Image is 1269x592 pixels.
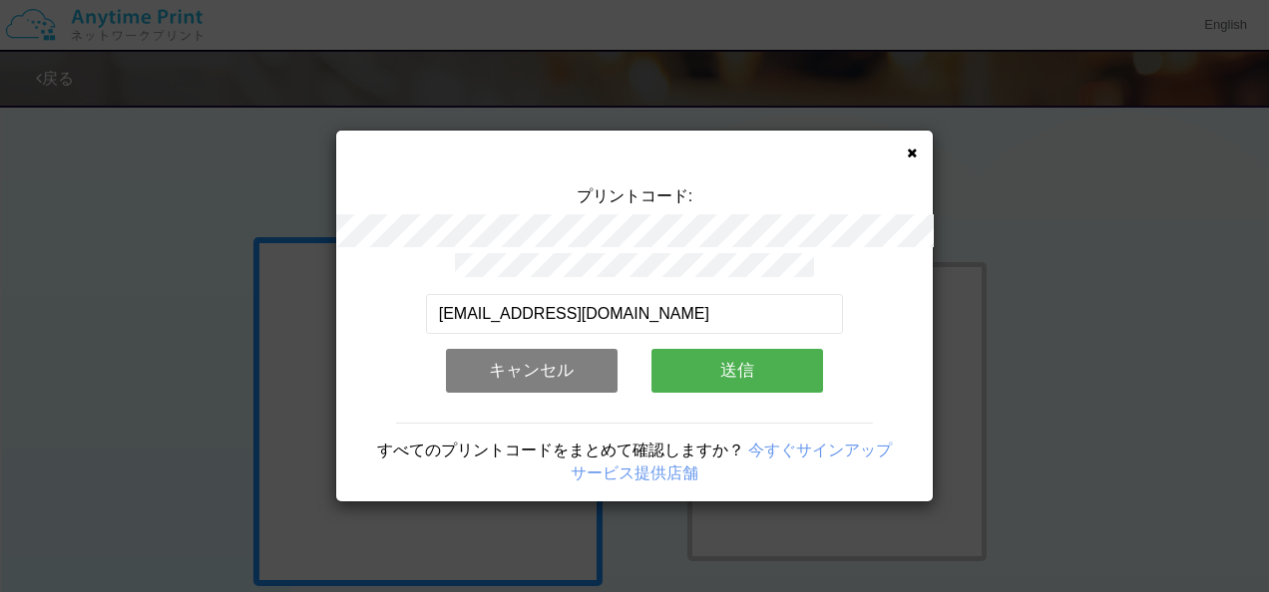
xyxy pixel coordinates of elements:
[651,349,823,393] button: 送信
[577,187,692,204] span: プリントコード:
[446,349,618,393] button: キャンセル
[377,442,744,458] span: すべてのプリントコードをまとめて確認しますか？
[426,294,844,334] input: メールアドレス
[571,464,698,481] a: サービス提供店舗
[748,442,892,458] a: 今すぐサインアップ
